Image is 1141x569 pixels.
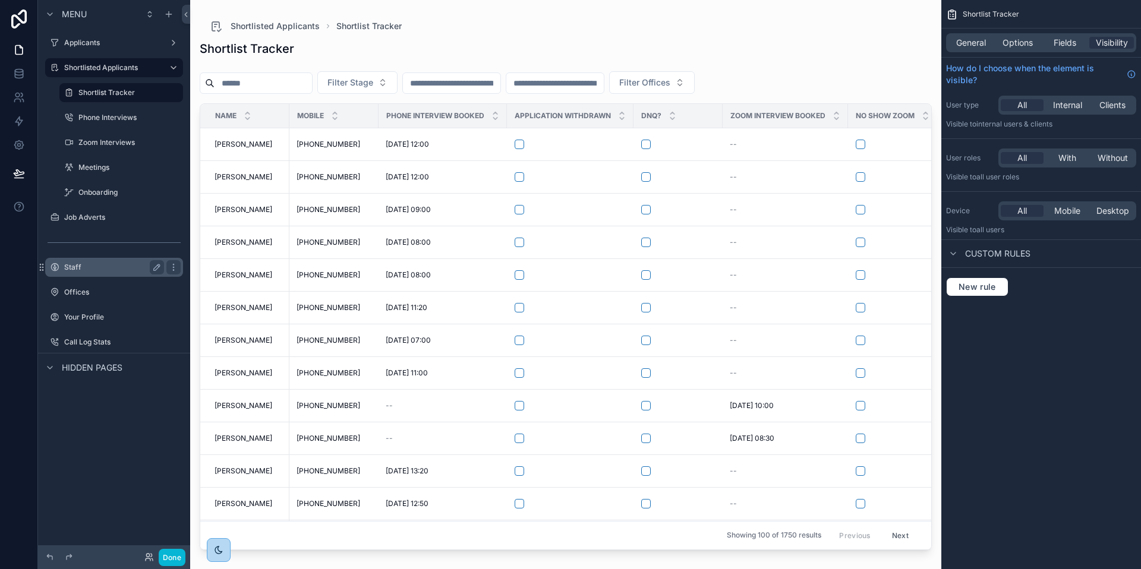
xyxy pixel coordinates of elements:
[78,113,181,122] label: Phone Interviews
[45,208,183,227] a: Job Adverts
[215,499,272,508] span: [PERSON_NAME]
[297,111,324,121] span: Mobile
[64,287,181,297] label: Offices
[215,368,282,378] a: [PERSON_NAME]
[1054,37,1076,49] span: Fields
[45,308,183,327] a: Your Profile
[856,111,915,121] span: No Show Zoom
[946,62,1122,86] span: How do I choose when the element is visible?
[1098,152,1128,164] span: Without
[215,205,272,214] span: [PERSON_NAME]
[215,368,272,378] span: [PERSON_NAME]
[1003,37,1033,49] span: Options
[64,213,181,222] label: Job Adverts
[215,499,282,508] a: [PERSON_NAME]
[946,62,1136,86] a: How do I choose when the element is visible?
[215,238,282,247] a: [PERSON_NAME]
[78,163,181,172] label: Meetings
[515,111,611,121] span: Application Withdrawn
[727,531,821,540] span: Showing 100 of 1750 results
[215,270,272,280] span: [PERSON_NAME]
[963,10,1019,19] span: Shortlist Tracker
[78,138,181,147] label: Zoom Interviews
[215,238,272,247] span: [PERSON_NAME]
[215,140,272,149] span: [PERSON_NAME]
[215,140,282,149] a: [PERSON_NAME]
[215,401,282,410] a: [PERSON_NAME]
[215,466,282,476] a: [PERSON_NAME]
[976,172,1019,181] span: All user roles
[215,111,237,121] span: Name
[946,119,1136,129] p: Visible to
[641,111,661,121] span: DNQ?
[78,88,176,97] label: Shortlist Tracker
[215,205,282,214] a: [PERSON_NAME]
[1096,205,1129,217] span: Desktop
[45,33,183,52] a: Applicants
[1054,205,1080,217] span: Mobile
[1096,37,1128,49] span: Visibility
[215,303,272,312] span: [PERSON_NAME]
[215,336,282,345] a: [PERSON_NAME]
[1017,152,1027,164] span: All
[965,248,1030,260] span: Custom rules
[1058,152,1076,164] span: With
[159,549,185,566] button: Done
[946,225,1136,235] p: Visible to
[215,172,282,182] a: [PERSON_NAME]
[946,100,994,110] label: User type
[1099,99,1126,111] span: Clients
[215,270,282,280] a: [PERSON_NAME]
[884,526,917,545] button: Next
[976,225,1004,234] span: all users
[946,172,1136,182] p: Visible to
[976,119,1052,128] span: Internal users & clients
[386,111,484,121] span: Phone Interview Booked
[64,263,159,272] label: Staff
[956,37,986,49] span: General
[215,434,272,443] span: [PERSON_NAME]
[62,362,122,374] span: Hidden pages
[946,206,994,216] label: Device
[64,63,159,72] label: Shortlisted Applicants
[45,58,183,77] a: Shortlisted Applicants
[1017,205,1027,217] span: All
[59,108,183,127] a: Phone Interviews
[946,153,994,163] label: User roles
[215,466,272,476] span: [PERSON_NAME]
[215,172,272,182] span: [PERSON_NAME]
[59,83,183,102] a: Shortlist Tracker
[215,303,282,312] a: [PERSON_NAME]
[45,283,183,302] a: Offices
[946,277,1008,296] button: New rule
[1017,99,1027,111] span: All
[62,8,87,20] span: Menu
[954,282,1001,292] span: New rule
[78,188,181,197] label: Onboarding
[45,258,183,277] a: Staff
[730,111,825,121] span: Zoom Interview Booked
[59,158,183,177] a: Meetings
[59,183,183,202] a: Onboarding
[64,337,181,347] label: Call Log Stats
[59,133,183,152] a: Zoom Interviews
[1053,99,1082,111] span: Internal
[215,401,272,410] span: [PERSON_NAME]
[215,434,282,443] a: [PERSON_NAME]
[64,312,181,322] label: Your Profile
[64,38,164,48] label: Applicants
[215,336,272,345] span: [PERSON_NAME]
[45,333,183,352] a: Call Log Stats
